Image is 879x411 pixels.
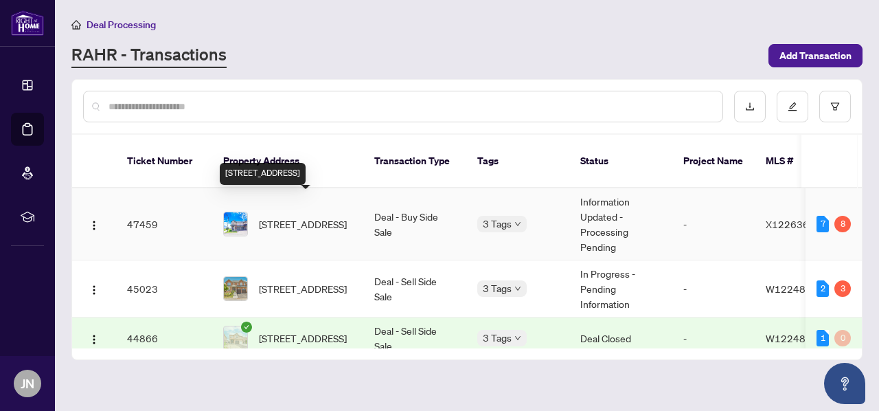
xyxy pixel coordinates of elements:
div: 3 [834,280,851,297]
div: 7 [817,216,829,232]
button: Logo [83,278,105,300]
span: down [514,221,521,227]
span: [STREET_ADDRESS] [259,216,347,232]
span: W12248769 [766,332,824,344]
td: 47459 [116,188,212,260]
span: Add Transaction [779,45,852,67]
div: 8 [834,216,851,232]
button: Logo [83,213,105,235]
td: - [672,260,755,318]
span: 3 Tags [483,216,512,232]
img: Logo [89,285,100,296]
td: 45023 [116,260,212,318]
span: 3 Tags [483,330,512,346]
span: JN [21,374,34,393]
button: edit [777,91,808,122]
img: Logo [89,220,100,231]
th: MLS # [755,135,837,188]
div: 2 [817,280,829,297]
th: Project Name [672,135,755,188]
img: logo [11,10,44,36]
button: Open asap [824,363,865,404]
button: Add Transaction [768,44,863,67]
span: Deal Processing [87,19,156,31]
th: Status [569,135,672,188]
th: Ticket Number [116,135,212,188]
td: - [672,318,755,359]
span: download [745,102,755,111]
span: 3 Tags [483,280,512,296]
img: Logo [89,334,100,345]
span: W12248720 [766,282,824,295]
button: Logo [83,327,105,349]
span: down [514,335,521,342]
td: Deal Closed [569,318,672,359]
img: thumbnail-img [224,326,247,350]
span: X12263610 [766,218,821,230]
td: In Progress - Pending Information [569,260,672,318]
img: thumbnail-img [224,277,247,300]
a: RAHR - Transactions [71,43,227,68]
th: Transaction Type [363,135,466,188]
span: down [514,285,521,292]
th: Property Address [212,135,363,188]
td: Deal - Sell Side Sale [363,318,466,359]
span: filter [830,102,840,111]
td: 44866 [116,318,212,359]
span: check-circle [241,322,252,333]
span: [STREET_ADDRESS] [259,281,347,296]
div: [STREET_ADDRESS] [220,163,306,185]
td: Deal - Buy Side Sale [363,188,466,260]
td: Deal - Sell Side Sale [363,260,466,318]
div: 0 [834,330,851,346]
td: - [672,188,755,260]
button: filter [819,91,851,122]
img: thumbnail-img [224,212,247,236]
div: 1 [817,330,829,346]
th: Tags [466,135,569,188]
td: Information Updated - Processing Pending [569,188,672,260]
button: download [734,91,766,122]
span: home [71,20,81,30]
span: [STREET_ADDRESS] [259,331,347,346]
span: edit [788,102,797,111]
